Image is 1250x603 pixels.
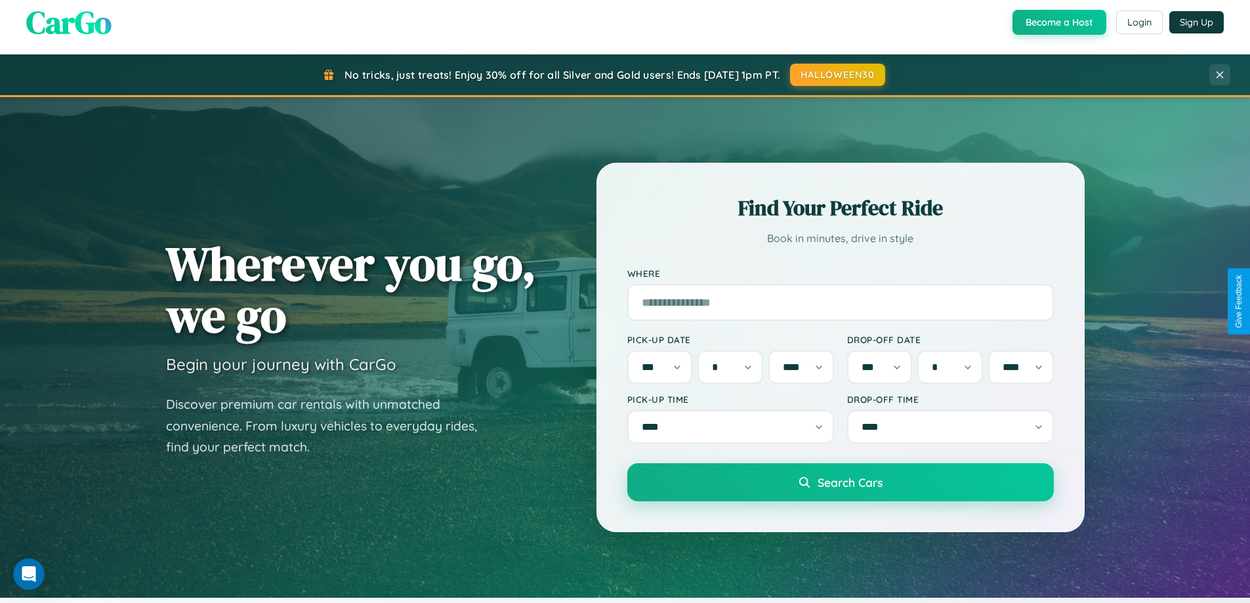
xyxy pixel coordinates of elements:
button: HALLOWEEN30 [790,64,885,86]
div: Give Feedback [1234,275,1243,328]
p: Discover premium car rentals with unmatched convenience. From luxury vehicles to everyday rides, ... [166,394,494,458]
h1: Wherever you go, we go [166,238,536,341]
span: CarGo [26,1,112,44]
h3: Begin your journey with CarGo [166,354,396,374]
iframe: Intercom live chat [13,558,45,590]
span: Search Cars [818,475,883,489]
button: Login [1116,10,1163,34]
button: Search Cars [627,463,1054,501]
label: Pick-up Time [627,394,834,405]
label: Drop-off Date [847,334,1054,345]
p: Book in minutes, drive in style [627,229,1054,248]
button: Sign Up [1169,11,1224,33]
button: Become a Host [1012,10,1106,35]
label: Where [627,268,1054,279]
label: Pick-up Date [627,334,834,345]
h2: Find Your Perfect Ride [627,194,1054,222]
label: Drop-off Time [847,394,1054,405]
span: No tricks, just treats! Enjoy 30% off for all Silver and Gold users! Ends [DATE] 1pm PT. [344,68,780,81]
